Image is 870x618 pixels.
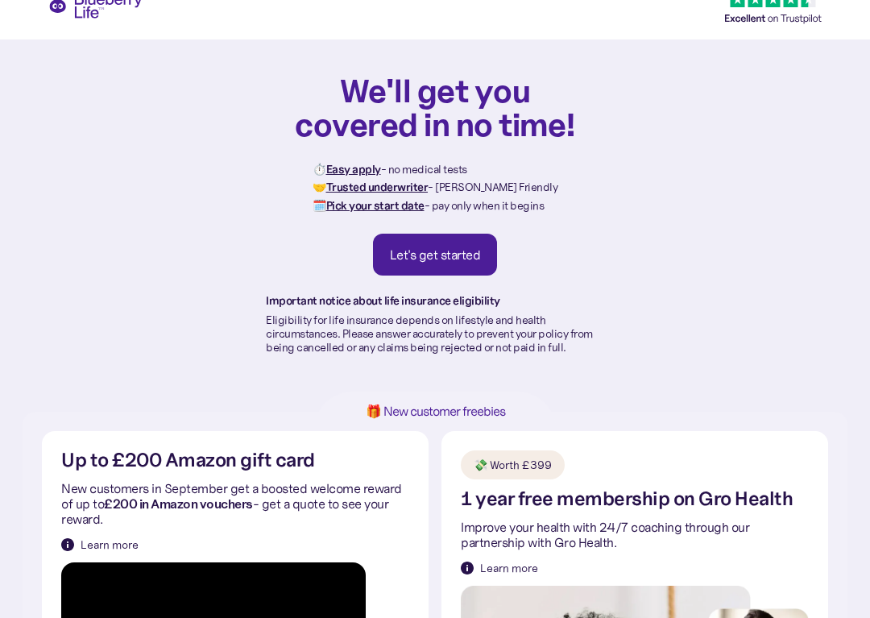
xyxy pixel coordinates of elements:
[461,520,809,550] p: Improve your health with 24/7 coaching through our partnership with Gro Health.
[104,496,253,512] strong: £200 in Amazon vouchers
[326,162,381,176] strong: Easy apply
[61,450,315,471] h2: Up to £200 Amazon gift card
[294,73,576,141] h1: We'll get you covered in no time!
[390,247,481,263] div: Let's get started
[61,481,409,528] p: New customers in September get a boosted welcome reward of up to - get a quote to see your reward.
[480,560,538,576] div: Learn more
[461,560,538,576] a: Learn more
[326,180,429,194] strong: Trusted underwriter
[266,293,500,308] strong: Important notice about life insurance eligibility
[461,489,793,509] h2: 1 year free membership on Gro Health
[474,457,552,473] div: 💸 Worth £399
[61,537,139,553] a: Learn more
[340,404,530,418] h1: 🎁 New customer freebies
[81,537,139,553] div: Learn more
[326,198,425,213] strong: Pick your start date
[313,160,557,214] p: ⏱️ - no medical tests 🤝 - [PERSON_NAME] Friendly 🗓️ - pay only when it begins
[266,313,604,354] p: Eligibility for life insurance depends on lifestyle and health circumstances. Please answer accur...
[373,234,498,276] a: Let's get started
